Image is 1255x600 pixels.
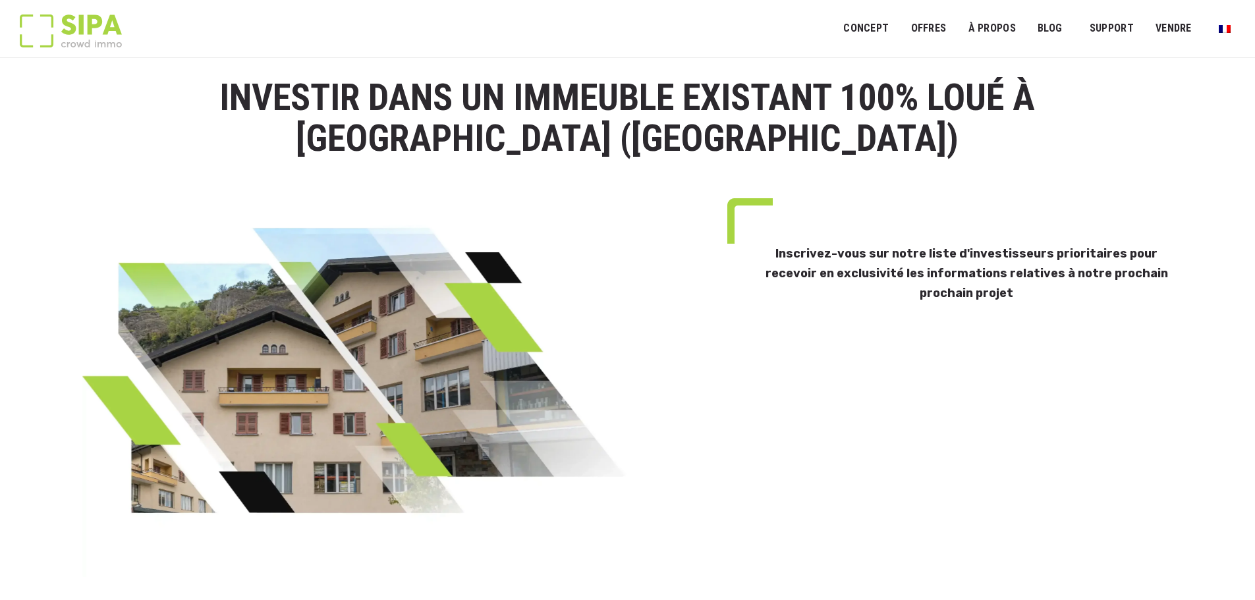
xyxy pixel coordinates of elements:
a: À PROPOS [959,14,1024,43]
h3: Inscrivez-vous sur notre liste d'investisseurs prioritaires pour recevoir en exclusivité les info... [760,244,1173,303]
img: Français [1219,25,1231,33]
h1: Investir dans un immeuble EXISTANT 100% LOUÉ à [GEOGRAPHIC_DATA] ([GEOGRAPHIC_DATA]) [208,78,1047,159]
nav: Menu principal [843,12,1235,45]
a: VENDRE [1147,14,1200,43]
img: top-left-green [727,198,773,244]
a: Passer à [1210,16,1239,41]
a: OFFRES [902,14,955,43]
img: sion-main-banner [82,198,712,577]
img: Logo [20,14,122,47]
a: Concept [835,14,897,43]
a: Blog [1029,14,1071,43]
a: SUPPORT [1081,14,1142,43]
